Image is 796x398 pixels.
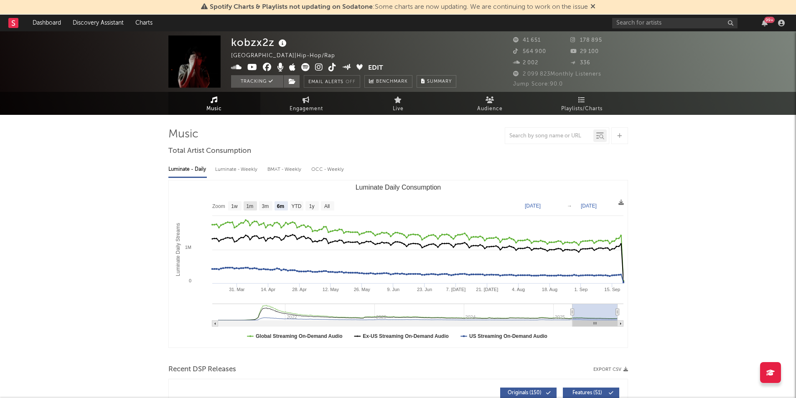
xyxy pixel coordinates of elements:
text: Zoom [212,203,225,209]
span: Engagement [290,104,323,114]
a: Benchmark [364,75,412,88]
input: Search by song name or URL [505,133,593,139]
span: 336 [570,60,590,66]
text: 12. May [322,287,339,292]
button: Tracking [231,75,283,88]
span: Summary [427,79,452,84]
span: Spotify Charts & Playlists not updating on Sodatone [210,4,373,10]
div: 99 + [764,17,775,23]
button: 99+ [762,20,768,26]
span: Audience [477,104,503,114]
div: OCC - Weekly [311,162,345,177]
span: Recent DSP Releases [168,365,236,375]
a: Dashboard [27,15,67,31]
span: 564 900 [513,49,546,54]
em: Off [346,80,356,84]
span: Originals ( 150 ) [506,390,544,395]
span: : Some charts are now updating. We are continuing to work on the issue [210,4,588,10]
text: 1y [309,203,314,209]
text: All [324,203,329,209]
text: 9. Jun [387,287,399,292]
div: BMAT - Weekly [267,162,303,177]
span: Benchmark [376,77,408,87]
text: 7. [DATE] [446,287,465,292]
a: Audience [444,92,536,115]
div: [GEOGRAPHIC_DATA] | Hip-Hop/Rap [231,51,345,61]
text: 26. May [353,287,370,292]
text: Luminate Daily Consumption [355,184,441,191]
a: Charts [130,15,158,31]
text: Global Streaming On-Demand Audio [256,333,343,339]
a: Music [168,92,260,115]
text: US Streaming On-Demand Audio [469,333,547,339]
a: Live [352,92,444,115]
text: 1m [246,203,253,209]
button: Edit [368,63,383,74]
text: 1. Sep [574,287,587,292]
text: 4. Aug [512,287,525,292]
text: 1w [231,203,238,209]
button: Email AlertsOff [304,75,360,88]
span: 29 100 [570,49,599,54]
text: [DATE] [581,203,597,209]
span: Dismiss [590,4,595,10]
text: 15. Sep [604,287,620,292]
input: Search for artists [612,18,738,28]
text: 1M [185,245,191,250]
text: 6m [277,203,284,209]
div: Luminate - Daily [168,162,207,177]
span: Total Artist Consumption [168,146,251,156]
span: Features ( 51 ) [568,390,607,395]
text: YTD [291,203,301,209]
span: Live [393,104,404,114]
a: Discovery Assistant [67,15,130,31]
div: Luminate - Weekly [215,162,259,177]
span: Jump Score: 90.0 [513,81,563,87]
text: 21. [DATE] [476,287,498,292]
text: 14. Apr [261,287,275,292]
span: Playlists/Charts [561,104,603,114]
span: 41 651 [513,38,541,43]
text: Luminate Daily Streams [175,223,181,276]
text: [DATE] [525,203,541,209]
text: 23. Jun [417,287,432,292]
text: Ex-US Streaming On-Demand Audio [363,333,449,339]
text: 3m [262,203,269,209]
a: Engagement [260,92,352,115]
div: kobzx2z [231,35,289,49]
span: 178 895 [570,38,602,43]
button: Summary [417,75,456,88]
text: 18. Aug [542,287,557,292]
svg: Luminate Daily Consumption [169,180,628,347]
span: Music [206,104,222,114]
text: 0 [188,278,191,283]
span: 2 002 [513,60,538,66]
text: 31. Mar [229,287,245,292]
button: Export CSV [593,367,628,372]
text: → [567,203,572,209]
a: Playlists/Charts [536,92,628,115]
text: 28. Apr [292,287,307,292]
span: 2 099 823 Monthly Listeners [513,71,601,77]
